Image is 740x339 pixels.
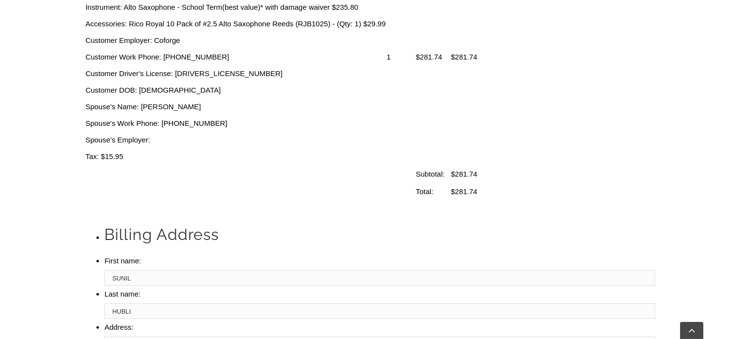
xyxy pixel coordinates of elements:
td: $281.74 [451,165,485,183]
label: Address: [104,323,133,331]
td: Total: [416,183,451,200]
td: $281.74 [451,183,485,200]
label: Last name: [104,290,140,298]
label: First name: [104,257,141,265]
td: Subtotal: [416,165,451,183]
h2: Billing Address [104,224,655,245]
